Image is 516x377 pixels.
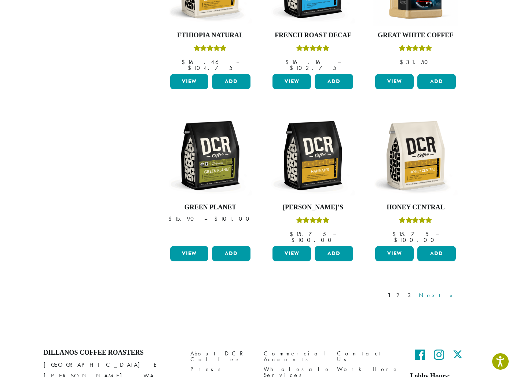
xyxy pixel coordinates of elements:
span: $ [400,58,406,66]
img: DCR-12oz-FTO-Green-Planet-Stock-scaled.png [168,113,252,198]
span: $ [290,230,296,238]
a: View [272,246,311,261]
bdi: 16.16 [285,58,331,66]
bdi: 100.00 [291,236,335,244]
bdi: 15.75 [290,230,326,238]
h4: Great White Coffee [373,31,458,40]
span: $ [285,58,292,66]
a: About DCR Coffee [190,349,253,365]
h4: [PERSON_NAME]’s [271,204,355,212]
a: Work Here [337,365,399,374]
a: [PERSON_NAME]’sRated 5.00 out of 5 [271,113,355,243]
div: Rated 5.00 out of 5 [194,44,227,55]
a: View [375,246,414,261]
span: – [204,215,207,223]
button: Add [315,246,353,261]
span: – [436,230,439,238]
button: Add [212,246,250,261]
span: $ [214,215,220,223]
a: View [375,74,414,89]
button: Add [417,246,456,261]
img: DCR-12oz-Hannahs-Stock-scaled.png [271,113,355,198]
span: $ [182,58,188,66]
h4: French Roast Decaf [271,31,355,40]
div: Rated 5.00 out of 5 [296,44,329,55]
div: Rated 5.00 out of 5 [296,216,329,227]
bdi: 101.00 [214,215,253,223]
a: View [170,246,209,261]
bdi: 104.75 [188,64,233,72]
bdi: 102.75 [290,64,336,72]
a: View [170,74,209,89]
div: Rated 5.00 out of 5 [399,44,432,55]
a: View [272,74,311,89]
a: 2 [395,291,404,300]
span: $ [394,236,400,244]
span: $ [291,236,297,244]
a: Press [190,365,253,374]
span: – [236,58,239,66]
a: Green Planet [168,113,253,243]
h4: Green Planet [168,204,253,212]
bdi: 100.00 [394,236,438,244]
a: Honey CentralRated 5.00 out of 5 [373,113,458,243]
img: DCR-12oz-Honey-Central-Stock-scaled.png [373,113,458,198]
span: $ [290,64,296,72]
a: Commercial Accounts [264,349,326,365]
button: Add [417,74,456,89]
span: $ [392,230,399,238]
h4: Dillanos Coffee Roasters [44,349,179,357]
bdi: 31.50 [400,58,431,66]
bdi: 15.90 [168,215,197,223]
button: Add [315,74,353,89]
div: Rated 5.00 out of 5 [399,216,432,227]
a: 3 [406,291,415,300]
a: Next » [417,291,460,300]
a: Contact Us [337,349,399,365]
span: $ [188,64,194,72]
h4: Honey Central [373,204,458,212]
span: – [333,230,336,238]
bdi: 15.75 [392,230,429,238]
span: $ [168,215,175,223]
a: 1 [386,291,392,300]
span: – [338,58,341,66]
h4: Ethiopia Natural [168,31,253,40]
button: Add [212,74,250,89]
bdi: 16.46 [182,58,229,66]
